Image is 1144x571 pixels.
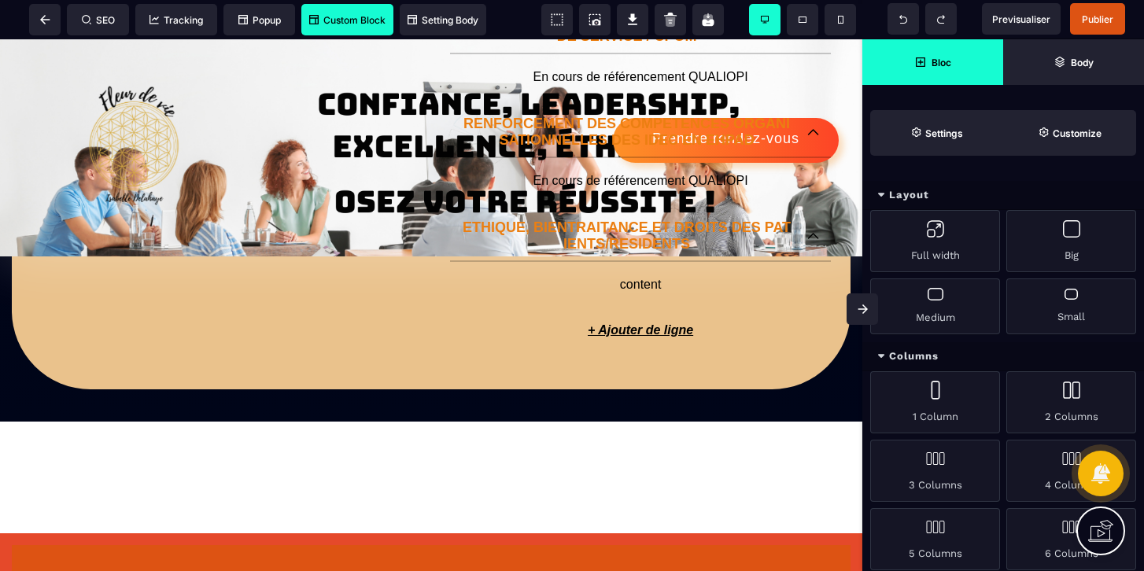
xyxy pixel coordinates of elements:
[541,4,573,35] span: View components
[870,440,1000,502] div: 3 Columns
[309,14,386,26] span: Custom Block
[149,14,203,26] span: Tracking
[1053,127,1102,139] strong: Customize
[870,110,1003,156] span: Settings
[1006,440,1136,502] div: 4 Columns
[579,4,611,35] span: Screenshot
[862,342,1144,371] div: Columns
[870,508,1000,570] div: 5 Columns
[82,14,115,26] span: SEO
[462,76,792,109] p: RENFORCEMENT DES COMPETENCES ORGANISATIONNELLES DES IDEC EN EHPAD
[1082,13,1113,25] span: Publier
[992,13,1050,25] span: Previsualiser
[442,276,839,306] p: + Ajouter de ligne
[862,181,1144,210] div: Layout
[1003,110,1136,156] span: Open Style Manager
[1006,278,1136,334] div: Small
[932,57,951,68] strong: Bloc
[1006,210,1136,272] div: Big
[466,134,815,149] p: En cours de référencement QUALIOPI
[1071,57,1094,68] strong: Body
[870,210,1000,272] div: Full width
[925,127,963,139] strong: Settings
[466,31,815,45] p: En cours de référencement QUALIOPI
[862,39,1003,85] span: Open Blocks
[466,238,815,252] p: content
[870,278,1000,334] div: Medium
[1006,371,1136,433] div: 2 Columns
[238,14,281,26] span: Popup
[462,180,792,213] p: ETHIQUE, BIENTRAITANCE ET DROITS DES PATIENTS/RESIDENTS
[408,14,478,26] span: Setting Body
[982,3,1061,35] span: Preview
[1003,39,1144,85] span: Open Layer Manager
[1006,508,1136,570] div: 6 Columns
[870,371,1000,433] div: 1 Column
